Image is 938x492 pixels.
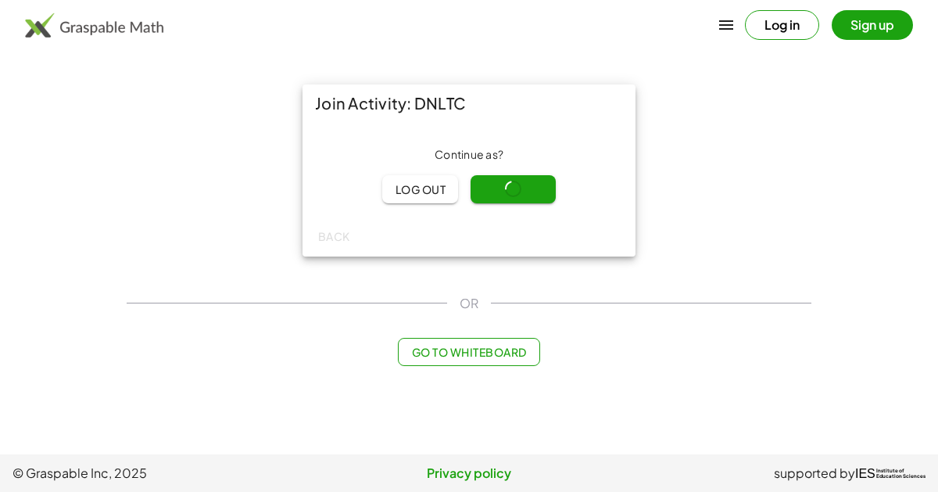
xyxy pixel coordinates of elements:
[774,464,855,483] span: supported by
[876,469,925,479] span: Institute of Education Sciences
[303,84,635,122] div: Join Activity: DNLTC
[398,338,539,366] button: Go to Whiteboard
[13,464,317,483] span: © Graspable Inc, 2025
[855,466,875,481] span: IES
[411,345,526,359] span: Go to Whiteboard
[317,464,621,483] a: Privacy policy
[832,10,913,40] button: Sign up
[745,10,819,40] button: Log in
[460,294,478,313] span: OR
[315,147,623,163] div: Continue as ?
[855,464,925,483] a: IESInstitute ofEducation Sciences
[382,175,458,203] button: Log out
[395,182,446,196] span: Log out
